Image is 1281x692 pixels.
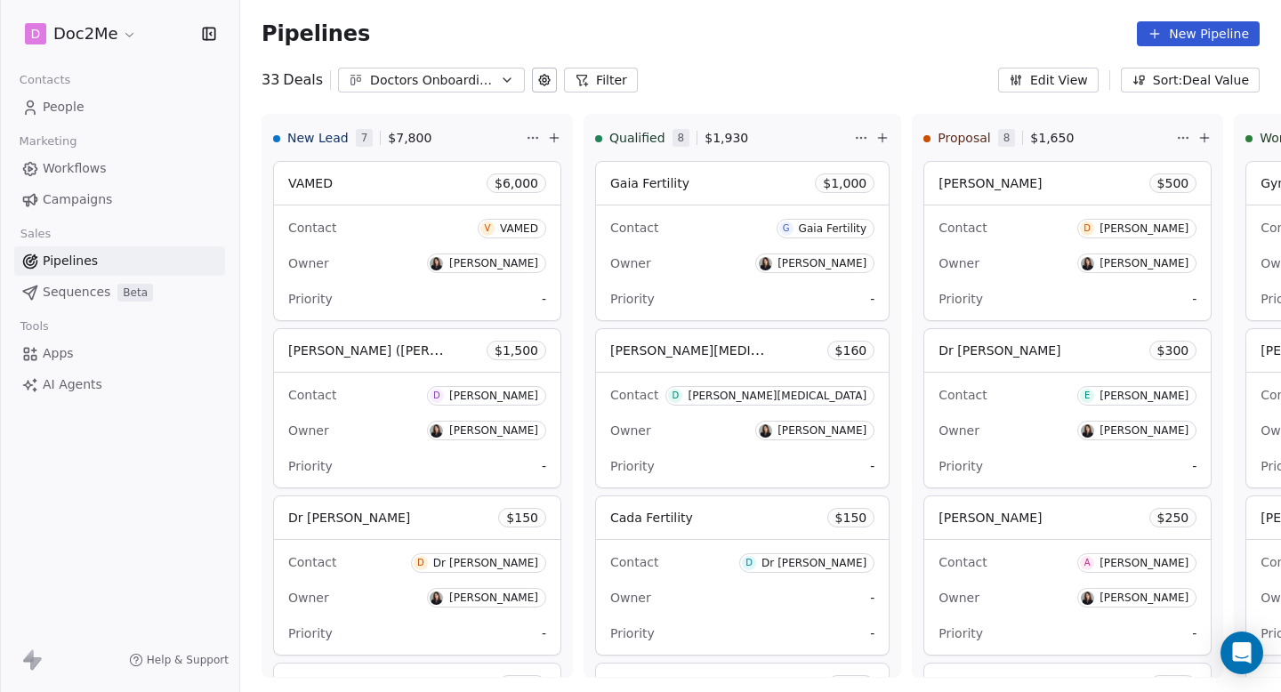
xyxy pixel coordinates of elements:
button: Edit View [998,68,1099,93]
span: Owner [610,423,651,438]
div: Dr [PERSON_NAME]$300ContactE[PERSON_NAME]OwnerL[PERSON_NAME]Priority- [923,328,1212,488]
div: Dr [PERSON_NAME]$150ContactDDr [PERSON_NAME]OwnerL[PERSON_NAME]Priority- [273,495,561,656]
span: Campaigns [43,190,112,209]
div: [PERSON_NAME] [1100,222,1188,235]
span: $ 1,500 [495,342,538,359]
div: [PERSON_NAME] [449,390,538,402]
span: $ 7,800 [388,129,431,147]
div: [PERSON_NAME] [1100,390,1188,402]
span: Deals [283,69,323,91]
span: Owner [939,591,979,605]
div: [PERSON_NAME]$250ContactA[PERSON_NAME]OwnerL[PERSON_NAME]Priority- [923,495,1212,656]
a: Help & Support [129,653,229,667]
span: D [31,25,41,43]
span: Contact [288,555,336,569]
div: [PERSON_NAME] [777,257,866,270]
span: Qualified [609,129,665,147]
span: Proposal [938,129,990,147]
span: Priority [288,292,333,306]
div: Dr [PERSON_NAME] [761,557,866,569]
div: [PERSON_NAME] [449,424,538,437]
span: [PERSON_NAME][MEDICAL_DATA] [610,342,818,358]
span: [PERSON_NAME] [939,511,1042,525]
span: Dr [PERSON_NAME] [939,343,1060,358]
span: $ 6,000 [495,174,538,192]
div: [PERSON_NAME] [449,591,538,604]
span: Priority [288,626,333,640]
span: Owner [288,256,329,270]
span: - [1192,624,1196,642]
span: People [43,98,85,117]
div: [PERSON_NAME] [449,257,538,270]
div: [PERSON_NAME] [1100,257,1188,270]
span: 8 [998,129,1016,147]
span: - [870,290,874,308]
div: D [745,556,753,570]
div: VAMED$6,000ContactVVAMEDOwnerL[PERSON_NAME]Priority- [273,161,561,321]
button: Filter [564,68,638,93]
img: L [759,424,772,438]
span: $ 1,000 [823,174,866,192]
span: Contact [610,388,658,402]
span: [PERSON_NAME] ([PERSON_NAME]) [288,342,509,358]
span: $ 1,650 [1030,129,1074,147]
span: $ 150 [835,509,867,527]
div: Cada Fertility$150ContactDDr [PERSON_NAME]Owner-Priority- [595,495,890,656]
div: [PERSON_NAME]$500ContactD[PERSON_NAME]OwnerL[PERSON_NAME]Priority- [923,161,1212,321]
a: AI Agents [14,370,225,399]
span: - [870,589,874,607]
div: Gaia Fertility [799,222,867,235]
div: D [433,389,440,403]
span: Help & Support [147,653,229,667]
a: Workflows [14,154,225,183]
a: Campaigns [14,185,225,214]
button: Sort: Deal Value [1121,68,1260,93]
div: D [673,389,680,403]
span: $ 160 [835,342,867,359]
span: 8 [673,129,690,147]
span: AI Agents [43,375,102,394]
span: Priority [288,459,333,473]
div: 33 [262,69,323,91]
span: Owner [610,256,651,270]
div: Proposal8$1,650 [923,115,1172,161]
img: L [430,424,443,438]
span: Owner [939,256,979,270]
a: Pipelines [14,246,225,276]
div: [PERSON_NAME] [1100,424,1188,437]
span: Contact [288,221,336,235]
div: Dr [PERSON_NAME] [433,557,538,569]
span: Gaia Fertility [610,176,689,190]
span: Owner [610,591,651,605]
span: $ 300 [1157,342,1189,359]
span: $ 1,930 [705,129,748,147]
span: - [870,624,874,642]
button: DDoc2Me [21,19,141,49]
span: Contacts [12,67,78,93]
a: SequencesBeta [14,278,225,307]
div: [PERSON_NAME][MEDICAL_DATA] [688,390,866,402]
span: Pipelines [262,21,370,46]
span: Sales [12,221,59,247]
div: V [485,221,491,236]
div: E [1084,389,1090,403]
div: Open Intercom Messenger [1221,632,1263,674]
span: New Lead [287,129,349,147]
span: Contact [288,388,336,402]
span: Priority [610,292,655,306]
div: G [783,221,790,236]
span: 7 [356,129,374,147]
span: Owner [288,423,329,438]
div: Gaia Fertility$1,000ContactGGaia FertilityOwnerL[PERSON_NAME]Priority- [595,161,890,321]
div: D [417,556,424,570]
button: New Pipeline [1137,21,1260,46]
span: Priority [610,459,655,473]
span: Apps [43,344,74,363]
span: [PERSON_NAME] [939,176,1042,190]
div: A [1084,556,1091,570]
span: Priority [939,626,983,640]
span: - [870,457,874,475]
span: Tools [12,313,56,340]
span: Cada Fertility [610,511,693,525]
span: Owner [939,423,979,438]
